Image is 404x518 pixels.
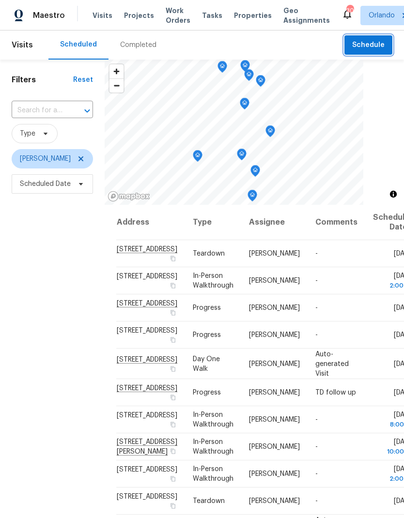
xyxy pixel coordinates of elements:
[124,11,154,20] span: Projects
[249,498,300,504] span: [PERSON_NAME]
[12,103,66,118] input: Search for an address...
[315,250,318,257] span: -
[33,11,65,20] span: Maestro
[169,393,177,402] button: Copy Address
[169,420,177,429] button: Copy Address
[315,305,318,311] span: -
[388,188,399,200] button: Toggle attribution
[193,439,233,455] span: In-Person Walkthrough
[169,364,177,373] button: Copy Address
[218,61,227,76] div: Map marker
[248,190,257,205] div: Map marker
[169,281,177,290] button: Copy Address
[166,6,190,25] span: Work Orders
[265,125,275,140] div: Map marker
[256,75,265,90] div: Map marker
[240,98,249,113] div: Map marker
[249,250,300,257] span: [PERSON_NAME]
[344,35,392,55] button: Schedule
[390,189,396,199] span: Toggle attribution
[346,6,353,15] div: 30
[193,250,225,257] span: Teardown
[315,389,356,396] span: TD follow up
[117,327,177,334] span: [STREET_ADDRESS]
[185,205,241,240] th: Type
[169,335,177,344] button: Copy Address
[193,498,225,504] span: Teardown
[109,78,124,92] button: Zoom out
[193,273,233,289] span: In-Person Walkthrough
[73,75,93,85] div: Reset
[315,277,318,284] span: -
[315,443,318,450] span: -
[249,471,300,477] span: [PERSON_NAME]
[117,466,177,473] span: [STREET_ADDRESS]
[105,60,363,205] canvas: Map
[250,165,260,180] div: Map marker
[12,34,33,56] span: Visits
[60,40,97,49] div: Scheduled
[249,305,300,311] span: [PERSON_NAME]
[169,254,177,263] button: Copy Address
[169,447,177,456] button: Copy Address
[193,411,233,428] span: In-Person Walkthrough
[12,75,73,85] h1: Filters
[315,471,318,477] span: -
[20,179,71,189] span: Scheduled Date
[315,350,349,377] span: Auto-generated Visit
[20,129,35,138] span: Type
[80,104,94,118] button: Open
[249,277,300,284] span: [PERSON_NAME]
[193,389,221,396] span: Progress
[308,205,365,240] th: Comments
[109,64,124,78] button: Zoom in
[193,466,233,482] span: In-Person Walkthrough
[93,11,112,20] span: Visits
[193,305,221,311] span: Progress
[244,69,254,84] div: Map marker
[120,40,156,50] div: Completed
[315,498,318,504] span: -
[237,149,247,164] div: Map marker
[369,11,395,20] span: Orlando
[116,205,185,240] th: Address
[169,308,177,317] button: Copy Address
[315,332,318,338] span: -
[240,60,250,75] div: Map marker
[249,360,300,367] span: [PERSON_NAME]
[315,416,318,423] span: -
[193,355,220,372] span: Day One Walk
[20,154,71,164] span: [PERSON_NAME]
[193,332,221,338] span: Progress
[234,11,272,20] span: Properties
[108,191,150,202] a: Mapbox homepage
[249,332,300,338] span: [PERSON_NAME]
[283,6,330,25] span: Geo Assignments
[249,416,300,423] span: [PERSON_NAME]
[241,205,308,240] th: Assignee
[109,79,124,92] span: Zoom out
[193,150,202,165] div: Map marker
[117,273,177,280] span: [STREET_ADDRESS]
[352,39,385,51] span: Schedule
[169,502,177,510] button: Copy Address
[249,443,300,450] span: [PERSON_NAME]
[249,389,300,396] span: [PERSON_NAME]
[117,493,177,500] span: [STREET_ADDRESS]
[169,474,177,483] button: Copy Address
[117,412,177,419] span: [STREET_ADDRESS]
[202,12,222,19] span: Tasks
